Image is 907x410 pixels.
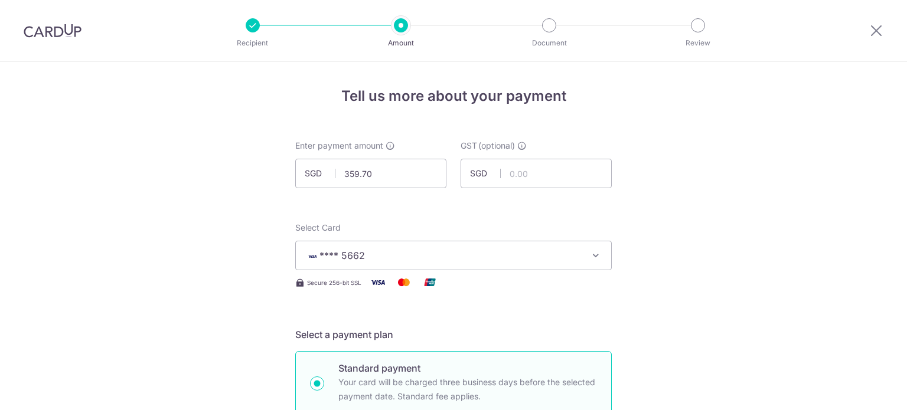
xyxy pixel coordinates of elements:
p: Your card will be charged three business days before the selected payment date. Standard fee appl... [338,375,597,404]
h4: Tell us more about your payment [295,86,612,107]
span: SGD [305,168,335,179]
span: (optional) [478,140,515,152]
h5: Select a payment plan [295,327,612,342]
span: Enter payment amount [295,140,383,152]
p: Document [505,37,593,49]
span: translation missing: en.payables.payment_networks.credit_card.summary.labels.select_card [295,222,341,232]
p: Amount [357,37,445,49]
span: GST [461,140,477,152]
p: Standard payment [338,361,597,375]
input: 0.00 [461,159,612,188]
img: VISA [305,252,319,260]
span: Secure 256-bit SSL [307,278,361,287]
img: CardUp [24,24,81,38]
input: 0.00 [295,159,446,188]
img: Visa [366,275,390,290]
img: Union Pay [418,275,442,290]
p: Recipient [209,37,296,49]
img: Mastercard [392,275,416,290]
p: Review [654,37,742,49]
span: SGD [470,168,501,179]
